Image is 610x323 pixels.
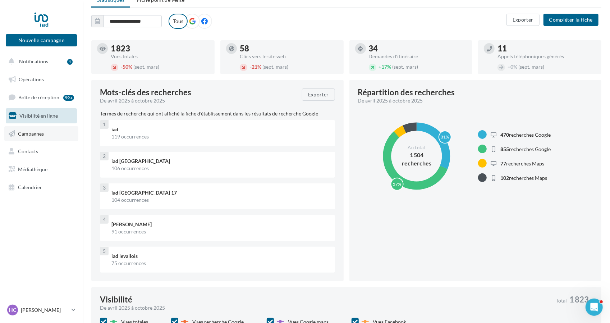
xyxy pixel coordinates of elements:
[544,14,598,26] button: Compléter la fiche
[100,152,109,160] div: 2
[100,183,109,192] div: 3
[369,45,467,53] div: 34
[133,64,159,70] span: (sept.-mars)
[30,42,36,47] img: tab_domain_overview_orange.svg
[500,132,551,138] span: recherches Google
[250,64,252,70] span: -
[556,298,567,303] span: Total
[500,132,509,138] span: 470
[100,120,109,129] div: 1
[100,88,191,96] span: Mots-clés des recherches
[500,175,547,181] span: recherches Maps
[500,160,544,167] span: recherches Maps
[569,296,589,304] span: 1 823
[111,158,329,165] div: iad [GEOGRAPHIC_DATA]
[379,64,382,70] span: +
[250,64,261,70] span: 21%
[508,64,517,70] span: 0%
[100,296,132,304] div: Visibilité
[393,64,418,70] span: (sept.-mars)
[21,306,69,314] p: [PERSON_NAME]
[302,88,335,101] button: Exporter
[100,247,109,255] div: 5
[586,299,603,316] iframe: Intercom live chat
[111,253,329,260] div: iad levallois
[100,215,109,224] div: 4
[91,42,109,47] div: Mots-clés
[358,88,455,96] div: Répartition des recherches
[111,45,209,53] div: 1 823
[100,304,550,311] div: De avril 2025 à octobre 2025
[541,16,601,22] a: Compléter la fiche
[4,108,78,123] a: Visibilité en ligne
[20,12,35,17] div: v 4.0.25
[4,126,78,141] a: Campagnes
[500,160,506,167] span: 77
[111,189,329,196] div: iad [GEOGRAPHIC_DATA] 17
[4,54,75,69] button: Notifications 1
[121,64,123,70] span: -
[100,97,296,104] div: De avril 2025 à octobre 2025
[240,54,338,59] div: Clics vers le site web
[18,166,47,172] span: Médiathèque
[4,144,78,159] a: Contacts
[19,19,81,24] div: Domaine: [DOMAIN_NAME]
[18,130,44,136] span: Campagnes
[240,45,338,53] div: 58
[506,14,540,26] button: Exporter
[111,228,329,235] div: 91 occurrences
[12,12,17,17] img: logo_orange.svg
[19,113,58,119] span: Visibilité en ligne
[4,162,78,177] a: Médiathèque
[500,146,551,152] span: recherches Google
[111,126,329,133] div: iad
[369,54,467,59] div: Demandes d'itinéraire
[67,59,73,65] div: 1
[18,184,42,190] span: Calendrier
[4,90,78,105] a: Boîte de réception99+
[358,97,587,104] div: De avril 2025 à octobre 2025
[6,34,77,46] button: Nouvelle campagne
[111,196,329,204] div: 104 occurrences
[4,72,78,87] a: Opérations
[83,42,88,47] img: tab_keywords_by_traffic_grey.svg
[111,260,329,267] div: 75 occurrences
[497,45,596,53] div: 11
[4,180,78,195] a: Calendrier
[19,76,44,82] span: Opérations
[12,19,17,24] img: website_grey.svg
[497,54,596,59] div: Appels téléphoniques générés
[111,165,329,172] div: 106 occurrences
[9,306,16,314] span: HC
[111,133,329,140] div: 119 occurrences
[38,42,55,47] div: Domaine
[6,303,77,317] a: HC [PERSON_NAME]
[500,146,509,152] span: 855
[518,64,544,70] span: (sept.-mars)
[111,54,209,59] div: Vues totales
[111,221,329,228] div: [PERSON_NAME]
[262,64,288,70] span: (sept.-mars)
[100,110,335,117] p: Termes de recherche qui ont affiché la fiche d'établissement dans les résultats de recherche Google
[18,94,59,100] span: Boîte de réception
[508,64,510,70] span: +
[63,95,74,101] div: 99+
[18,148,38,154] span: Contacts
[19,58,48,64] span: Notifications
[500,175,509,181] span: 102
[121,64,132,70] span: 50%
[169,14,188,29] label: Tous
[379,64,391,70] span: 17%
